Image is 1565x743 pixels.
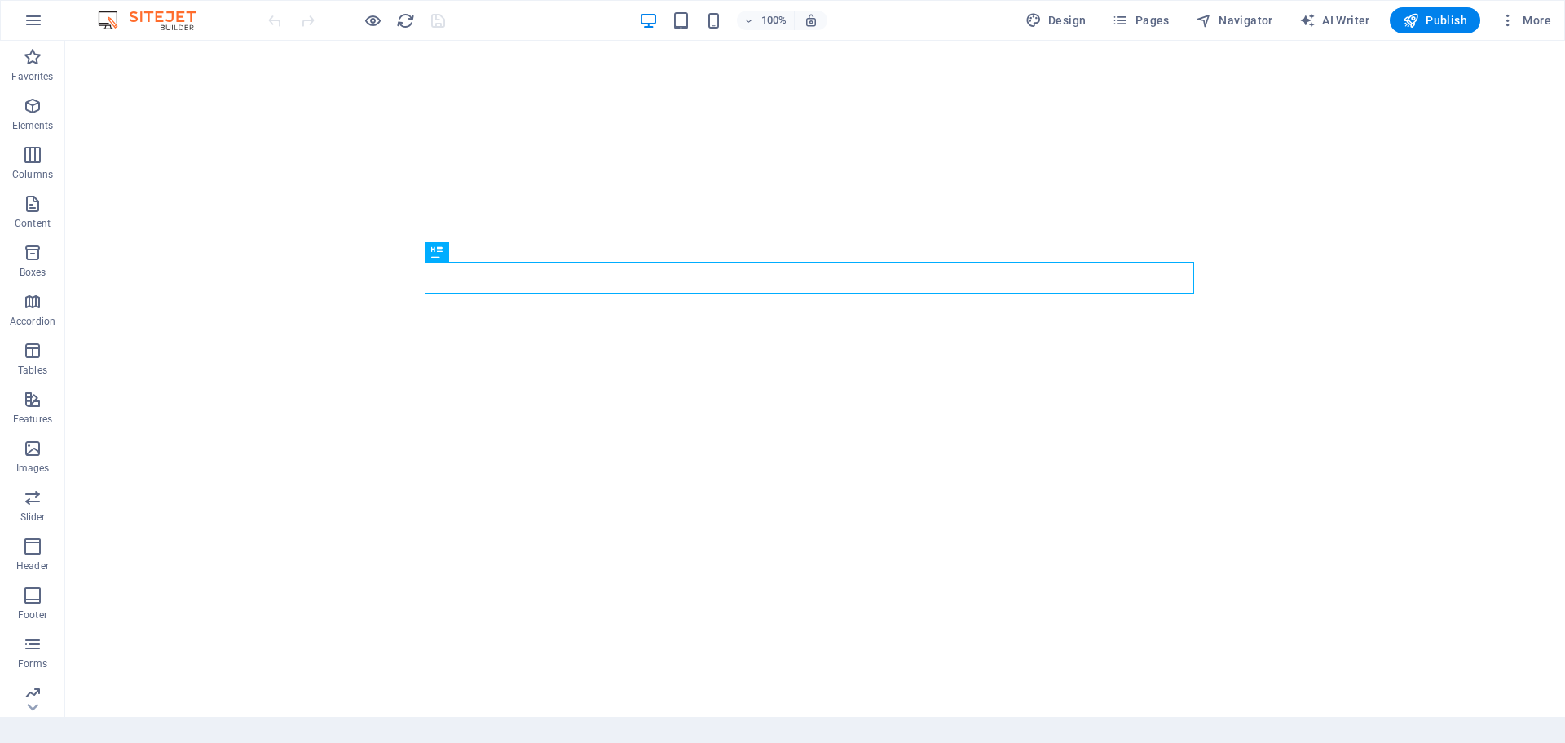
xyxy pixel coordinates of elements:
[1403,12,1467,29] span: Publish
[761,11,787,30] h6: 100%
[18,364,47,377] p: Tables
[20,266,46,279] p: Boxes
[1493,7,1558,33] button: More
[18,608,47,621] p: Footer
[1293,7,1377,33] button: AI Writer
[20,511,46,524] p: Slider
[1112,12,1169,29] span: Pages
[1019,7,1093,33] button: Design
[15,217,51,230] p: Content
[1299,12,1370,29] span: AI Writer
[1390,7,1480,33] button: Publish
[11,70,53,83] p: Favorites
[18,657,47,670] p: Forms
[363,11,382,30] button: Click here to leave preview mode and continue editing
[1105,7,1175,33] button: Pages
[1196,12,1273,29] span: Navigator
[10,315,55,328] p: Accordion
[737,11,795,30] button: 100%
[396,11,415,30] i: Reload page
[94,11,216,30] img: Editor Logo
[1019,7,1093,33] div: Design (Ctrl+Alt+Y)
[12,168,53,181] p: Columns
[804,13,818,28] i: On resize automatically adjust zoom level to fit chosen device.
[395,11,415,30] button: reload
[12,119,54,132] p: Elements
[1189,7,1280,33] button: Navigator
[13,413,52,426] p: Features
[16,462,50,475] p: Images
[1500,12,1551,29] span: More
[16,559,49,573] p: Header
[1025,12,1087,29] span: Design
